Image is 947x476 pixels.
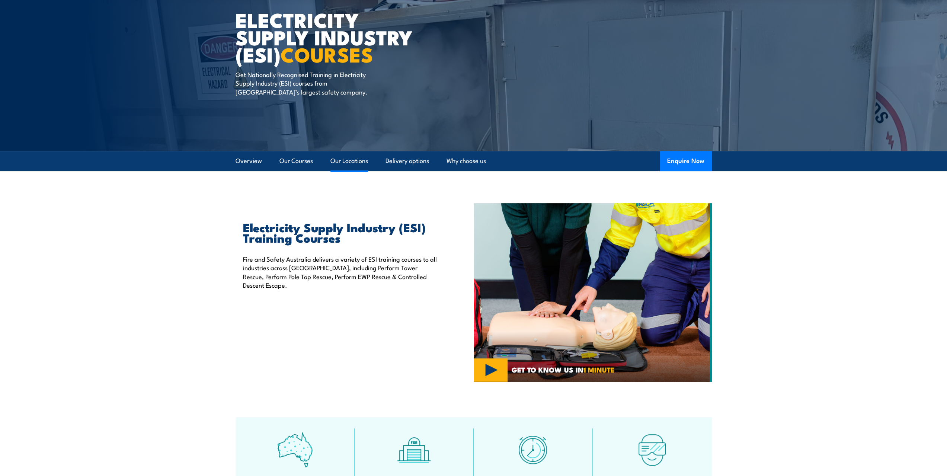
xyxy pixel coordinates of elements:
a: Delivery options [385,151,429,171]
button: Enquire Now [660,151,712,171]
h1: Electricity Supply Industry (ESI) [236,11,419,63]
p: Fire and Safety Australia delivers a variety of ESI training courses to all industries across [GE... [243,255,439,290]
a: Why choose us [447,151,486,171]
h2: Electricity Supply Industry (ESI) Training Courses [243,222,439,243]
strong: 1 MINUTE [583,364,615,375]
img: Electricity Supply Industry (ESI) Training Courses [474,203,712,382]
img: facilities-icon [396,432,432,467]
span: GET TO KNOW US IN [512,366,615,373]
strong: COURSES [281,38,373,69]
a: Our Courses [279,151,313,171]
img: auswide-icon [277,432,313,467]
img: fast-icon [515,432,551,467]
a: Overview [236,151,262,171]
a: Our Locations [330,151,368,171]
p: Get Nationally Recognised Training in Electricity Supply Industry (ESI) courses from [GEOGRAPHIC_... [236,70,371,96]
img: tech-icon [634,432,670,467]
